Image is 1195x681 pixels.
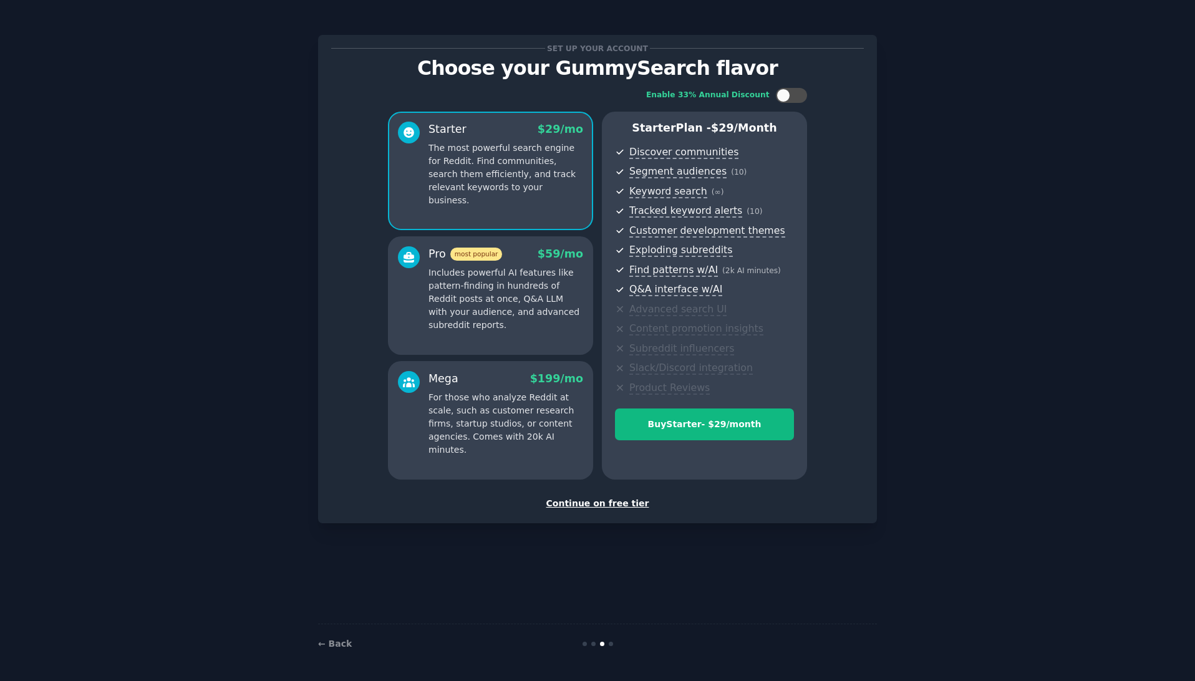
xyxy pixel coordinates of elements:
div: Mega [428,371,458,387]
span: ( 10 ) [731,168,747,176]
div: Pro [428,246,502,262]
p: Starter Plan - [615,120,794,136]
span: $ 59 /mo [538,248,583,260]
p: For those who analyze Reddit at scale, such as customer research firms, startup studios, or conte... [428,391,583,456]
span: Content promotion insights [629,322,763,336]
span: $ 199 /mo [530,372,583,385]
div: Starter [428,122,467,137]
span: Subreddit influencers [629,342,734,355]
p: The most powerful search engine for Reddit. Find communities, search them efficiently, and track ... [428,142,583,207]
p: Choose your GummySearch flavor [331,57,864,79]
span: Slack/Discord integration [629,362,753,375]
span: Keyword search [629,185,707,198]
span: Set up your account [545,42,651,55]
span: ( 2k AI minutes ) [722,266,781,275]
div: Continue on free tier [331,497,864,510]
span: Find patterns w/AI [629,264,718,277]
span: Discover communities [629,146,738,159]
span: Advanced search UI [629,303,727,316]
span: Segment audiences [629,165,727,178]
span: Q&A interface w/AI [629,283,722,296]
span: most popular [450,248,503,261]
span: $ 29 /mo [538,123,583,135]
span: ( 10 ) [747,207,762,216]
span: Tracked keyword alerts [629,205,742,218]
div: Enable 33% Annual Discount [646,90,770,101]
span: ( ∞ ) [712,188,724,196]
button: BuyStarter- $29/month [615,408,794,440]
span: $ 29 /month [711,122,777,134]
p: Includes powerful AI features like pattern-finding in hundreds of Reddit posts at once, Q&A LLM w... [428,266,583,332]
span: Product Reviews [629,382,710,395]
span: Customer development themes [629,225,785,238]
span: Exploding subreddits [629,244,732,257]
div: Buy Starter - $ 29 /month [616,418,793,431]
a: ← Back [318,639,352,649]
